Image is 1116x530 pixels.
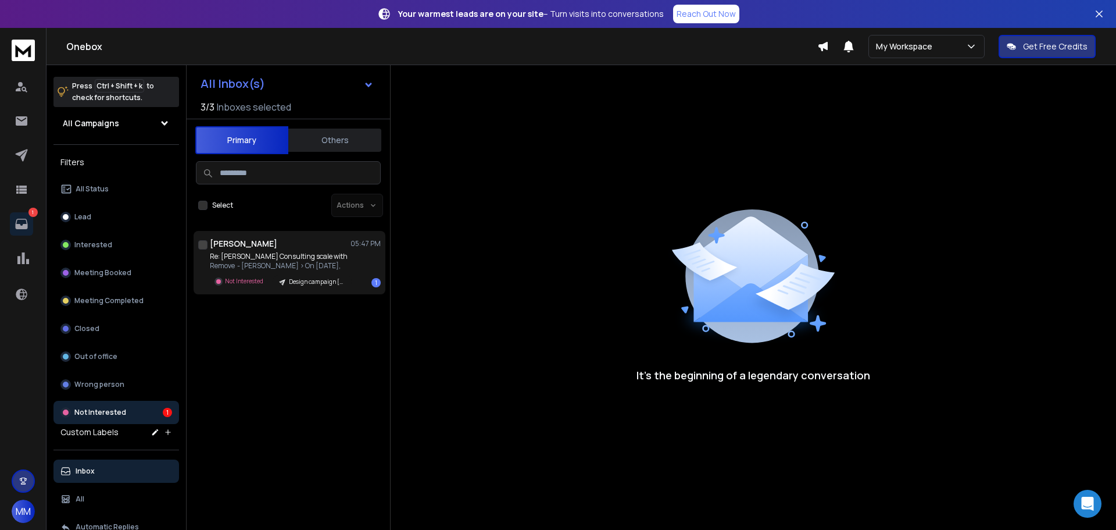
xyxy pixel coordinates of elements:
[371,278,381,287] div: 1
[289,278,345,286] p: Design campaign [PERSON_NAME]
[398,8,543,19] strong: Your warmest leads are on your site
[63,118,119,129] h1: All Campaigns
[636,367,870,383] p: It’s the beginning of a legendary conversation
[66,40,817,54] h1: Onebox
[201,100,214,114] span: 3 / 3
[53,460,179,483] button: Inbox
[53,401,179,424] button: Not Interested1
[53,112,179,135] button: All Campaigns
[74,268,131,278] p: Meeting Booked
[74,296,144,305] p: Meeting Completed
[191,72,383,95] button: All Inbox(s)
[74,324,99,333] p: Closed
[53,233,179,257] button: Interested
[95,79,144,93] span: Ctrl + Shift + k
[74,212,91,222] p: Lead
[195,126,288,154] button: Primary
[74,408,126,417] p: Not Interested
[210,261,349,271] p: Remove - [PERSON_NAME] > On [DATE],
[225,277,263,286] p: Not Interested
[210,238,277,250] h1: [PERSON_NAME]
[74,380,124,389] p: Wrong person
[53,317,179,340] button: Closed
[53,205,179,229] button: Lead
[53,289,179,312] button: Meeting Completed
[53,261,179,284] button: Meeting Booked
[201,78,265,90] h1: All Inbox(s)
[76,467,95,476] p: Inbox
[53,154,179,170] h3: Filters
[163,408,172,417] div: 1
[217,100,291,114] h3: Inboxes selected
[673,5,739,23] a: Reach Out Now
[1074,490,1101,518] div: Open Intercom Messenger
[12,500,35,523] button: MM
[288,127,381,153] button: Others
[876,41,937,52] p: My Workspace
[53,177,179,201] button: All Status
[210,252,349,261] p: Re: [PERSON_NAME] Consulting scale with
[76,184,109,194] p: All Status
[28,208,38,217] p: 1
[12,40,35,61] img: logo
[53,488,179,511] button: All
[53,373,179,396] button: Wrong person
[212,201,233,210] label: Select
[1023,41,1088,52] p: Get Free Credits
[677,8,736,20] p: Reach Out Now
[74,352,117,361] p: Out of office
[76,495,84,504] p: All
[60,426,119,438] h3: Custom Labels
[999,35,1096,58] button: Get Free Credits
[74,240,112,250] p: Interested
[398,8,664,20] p: – Turn visits into conversations
[53,345,179,368] button: Out of office
[10,212,33,236] a: 1
[72,80,154,104] p: Press to check for shortcuts.
[350,239,381,248] p: 05:47 PM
